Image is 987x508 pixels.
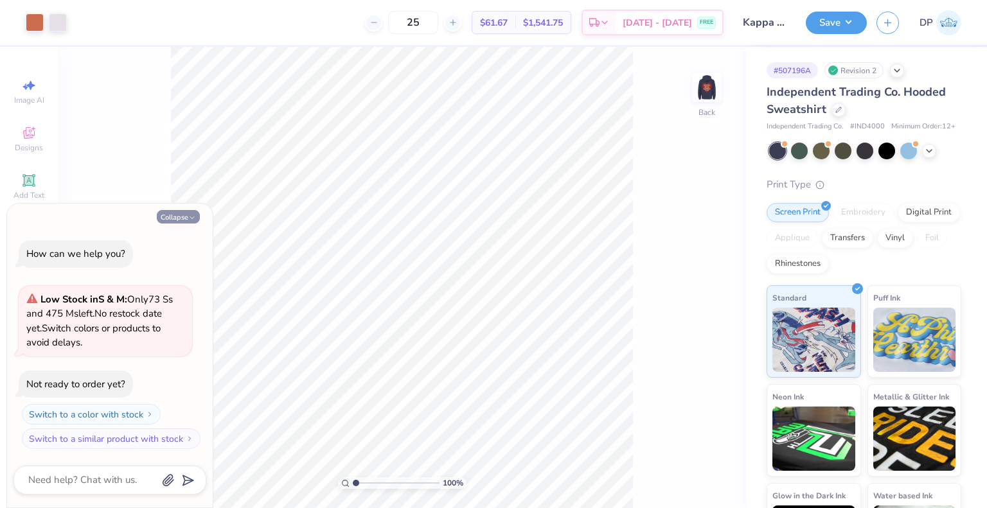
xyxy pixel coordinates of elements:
div: How can we help you? [26,247,125,260]
span: 100 % [443,477,463,489]
a: DP [920,10,961,35]
div: Rhinestones [767,254,829,274]
div: Vinyl [877,229,913,248]
span: No restock date yet. [26,307,162,335]
div: Applique [767,229,818,248]
div: Transfers [822,229,873,248]
input: Untitled Design [733,10,796,35]
button: Switch to a color with stock [22,404,161,425]
span: Add Text [13,190,44,200]
span: Glow in the Dark Ink [772,489,846,502]
span: Puff Ink [873,291,900,304]
span: Minimum Order: 12 + [891,121,956,132]
img: Standard [772,308,855,372]
span: $61.67 [480,16,508,30]
img: Switch to a color with stock [146,410,154,418]
span: Neon Ink [772,390,804,403]
div: Not ready to order yet? [26,378,125,390]
strong: Low Stock in S & M : [40,293,127,306]
img: Puff Ink [873,308,956,372]
span: Water based Ink [873,489,932,502]
img: Switch to a similar product with stock [186,435,193,442]
button: Switch to a similar product with stock [22,428,200,449]
img: Metallic & Glitter Ink [873,407,956,471]
span: DP [920,15,933,30]
img: Deepanshu Pandey [936,10,961,35]
span: Independent Trading Co. Hooded Sweatshirt [767,84,946,117]
div: Embroidery [833,203,894,222]
button: Collapse [157,210,200,223]
span: FREE [700,18,713,27]
input: – – [388,11,438,34]
span: # IND4000 [850,121,885,132]
span: [DATE] - [DATE] [623,16,692,30]
span: Image AI [14,95,44,105]
div: Foil [917,229,947,248]
span: Designs [15,143,43,153]
div: Revision 2 [824,62,884,78]
span: $1,541.75 [523,16,563,30]
span: Only 73 Ss and 475 Ms left. Switch colors or products to avoid delays. [26,293,173,349]
div: Digital Print [898,203,960,222]
div: Print Type [767,177,961,192]
button: Save [806,12,867,34]
div: # 507196A [767,62,818,78]
span: Standard [772,291,806,304]
div: Screen Print [767,203,829,222]
img: Neon Ink [772,407,855,471]
div: Back [698,107,715,118]
img: Back [694,74,720,100]
span: Metallic & Glitter Ink [873,390,949,403]
span: Independent Trading Co. [767,121,844,132]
